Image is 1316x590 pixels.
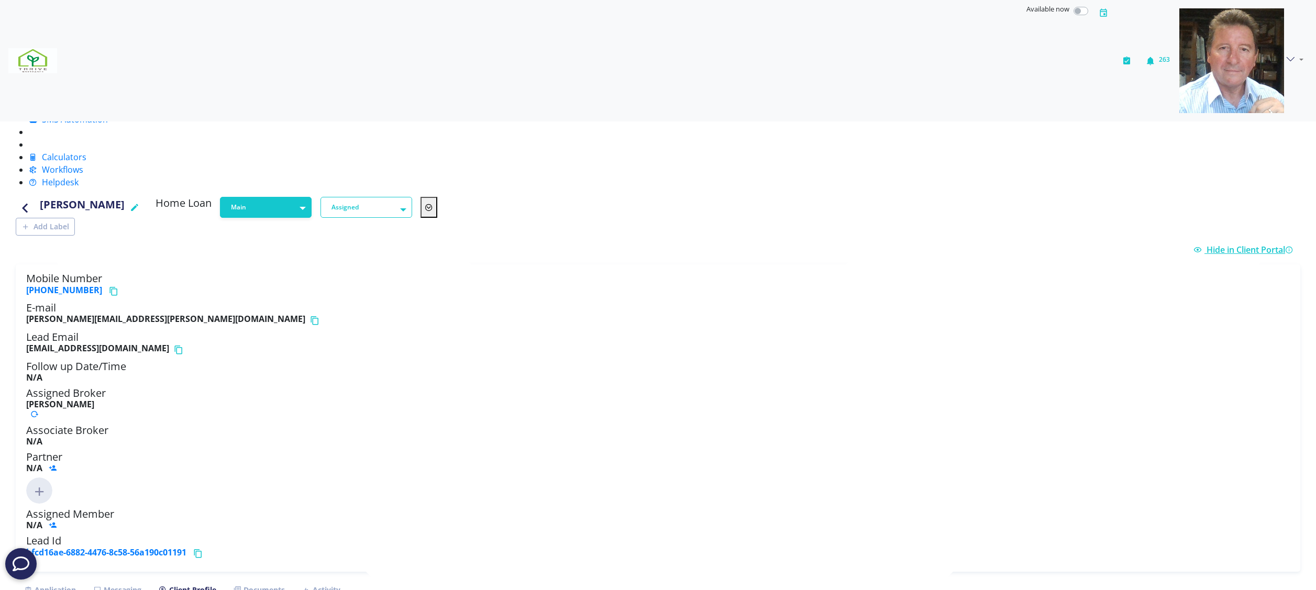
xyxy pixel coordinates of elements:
[26,508,1290,530] h5: Assigned Member
[108,285,123,297] button: Copy phone
[29,114,108,125] a: SMS Automation
[26,314,305,327] b: [PERSON_NAME][EMAIL_ADDRESS][PERSON_NAME][DOMAIN_NAME]
[26,398,94,410] b: [PERSON_NAME]
[26,547,186,558] a: bfcd16ae-6882-4476-8c58-56a190c01191
[26,284,102,296] a: [PHONE_NUMBER]
[42,151,86,163] span: Calculators
[29,176,79,188] a: Helpdesk
[26,331,1290,356] h5: Lead Email
[1141,4,1175,117] button: 263
[26,451,1290,473] h5: Partner
[26,343,169,356] b: [EMAIL_ADDRESS][DOMAIN_NAME]
[1179,8,1284,113] img: 05ee49a5-7a20-4666-9e8c-f1b57a6951a1-637908577730117354.png
[42,164,83,175] span: Workflows
[26,302,1290,327] h5: E-mail
[26,372,42,383] b: N/A
[26,387,1290,419] h5: Assigned Broker
[29,164,83,175] a: Workflows
[42,176,79,188] span: Helpdesk
[156,197,212,214] h5: Home Loan
[1207,244,1296,255] span: Hide in Client Portal
[16,218,75,236] button: Add Label
[29,151,86,163] a: Calculators
[26,424,1290,447] h5: Associate Broker
[26,462,42,474] b: N/A
[193,547,207,560] button: Copy lead id
[220,197,312,218] button: Main
[320,197,412,218] button: Assigned
[40,197,125,218] h4: [PERSON_NAME]
[173,343,187,356] button: Copy email
[8,48,57,73] img: 7ef6f553-fa6a-4c30-bc82-24974be04ac6-637908507574932421.png
[26,535,1290,560] h5: Lead Id
[26,436,42,447] b: N/A
[1193,244,1296,255] a: Hide in Client Portal
[26,272,1290,297] h5: Mobile Number
[309,314,324,327] button: Copy email
[1026,4,1069,14] span: Available now
[26,477,52,504] img: Click to add new member
[26,359,126,373] span: Follow up Date/Time
[26,519,42,531] b: N/A
[1159,55,1170,64] span: 263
